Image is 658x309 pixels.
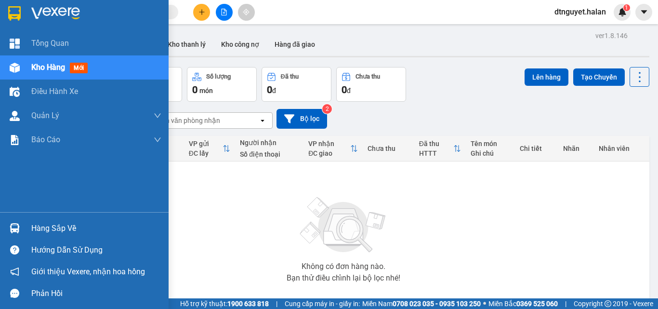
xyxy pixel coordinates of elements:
div: Hàng sắp về [31,221,161,236]
button: Tạo Chuyến [573,68,625,86]
div: Tên món [471,140,510,148]
th: Toggle SortBy [184,136,236,161]
span: aim [243,9,250,15]
button: Kho thanh lý [160,33,213,56]
span: caret-down [640,8,648,16]
th: Toggle SortBy [414,136,466,161]
div: Ghi chú [471,149,510,157]
button: Số lượng0món [187,67,257,102]
span: copyright [605,300,611,307]
div: Số lượng [206,73,231,80]
strong: 0708 023 035 - 0935 103 250 [393,300,481,308]
span: | [565,298,566,309]
div: Chưa thu [355,73,380,80]
span: Miền Bắc [488,298,558,309]
button: caret-down [635,4,652,21]
span: Cung cấp máy in - giấy in: [285,298,360,309]
button: Đã thu0đ [262,67,331,102]
strong: 0369 525 060 [516,300,558,308]
span: món [199,87,213,94]
div: Phản hồi [31,286,161,301]
div: Số điện thoại [240,150,299,158]
div: Bạn thử điều chỉnh lại bộ lọc nhé! [287,274,400,282]
strong: 1900 633 818 [227,300,269,308]
div: Không có đơn hàng nào. [302,263,385,270]
span: Quản Lý [31,109,59,121]
sup: 1 [623,4,630,11]
button: Kho công nợ [213,33,267,56]
img: solution-icon [10,135,20,145]
img: warehouse-icon [10,63,20,73]
div: ver 1.8.146 [595,30,628,41]
span: notification [10,267,19,276]
span: đ [347,87,351,94]
span: 1 [625,4,628,11]
div: HTTT [419,149,453,157]
sup: 2 [322,104,332,114]
button: Bộ lọc [276,109,327,129]
span: down [154,136,161,144]
span: mới [70,63,88,73]
img: warehouse-icon [10,111,20,121]
span: Miền Nam [362,298,481,309]
span: Hỗ trợ kỹ thuật: [180,298,269,309]
div: Chọn văn phòng nhận [154,116,220,125]
img: logo-vxr [8,6,21,21]
div: Chưa thu [368,145,409,152]
div: Đã thu [419,140,453,148]
span: ⚪️ [483,302,486,306]
span: question-circle [10,245,19,255]
img: warehouse-icon [10,87,20,97]
div: Người nhận [240,139,299,147]
svg: open [259,117,266,124]
button: plus [193,4,210,21]
div: Chi tiết [520,145,553,152]
button: Lên hàng [525,68,568,86]
button: file-add [216,4,233,21]
img: warehouse-icon [10,223,20,233]
img: svg+xml;base64,PHN2ZyBjbGFzcz0ibGlzdC1wbHVnX19zdmciIHhtbG5zPSJodHRwOi8vd3d3LnczLm9yZy8yMDAwL3N2Zy... [295,191,392,259]
span: Tổng Quan [31,37,69,49]
div: Nhãn [563,145,589,152]
span: Kho hàng [31,63,65,72]
img: dashboard-icon [10,39,20,49]
div: Đã thu [281,73,299,80]
div: Hướng dẫn sử dụng [31,243,161,257]
span: 0 [342,84,347,95]
span: Điều hành xe [31,85,78,97]
span: down [154,112,161,120]
div: Nhân viên [599,145,645,152]
button: Hàng đã giao [267,33,323,56]
span: | [276,298,277,309]
img: icon-new-feature [618,8,627,16]
span: file-add [221,9,227,15]
span: message [10,289,19,298]
span: Báo cáo [31,134,60,146]
div: ĐC giao [308,149,350,157]
span: dtnguyet.halan [547,6,614,18]
span: Giới thiệu Vexere, nhận hoa hồng [31,266,145,278]
span: 0 [267,84,272,95]
span: plus [198,9,205,15]
span: đ [272,87,276,94]
th: Toggle SortBy [303,136,363,161]
button: Chưa thu0đ [336,67,406,102]
div: ĐC lấy [189,149,223,157]
div: VP nhận [308,140,350,148]
span: 0 [192,84,197,95]
div: VP gửi [189,140,223,148]
button: aim [238,4,255,21]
